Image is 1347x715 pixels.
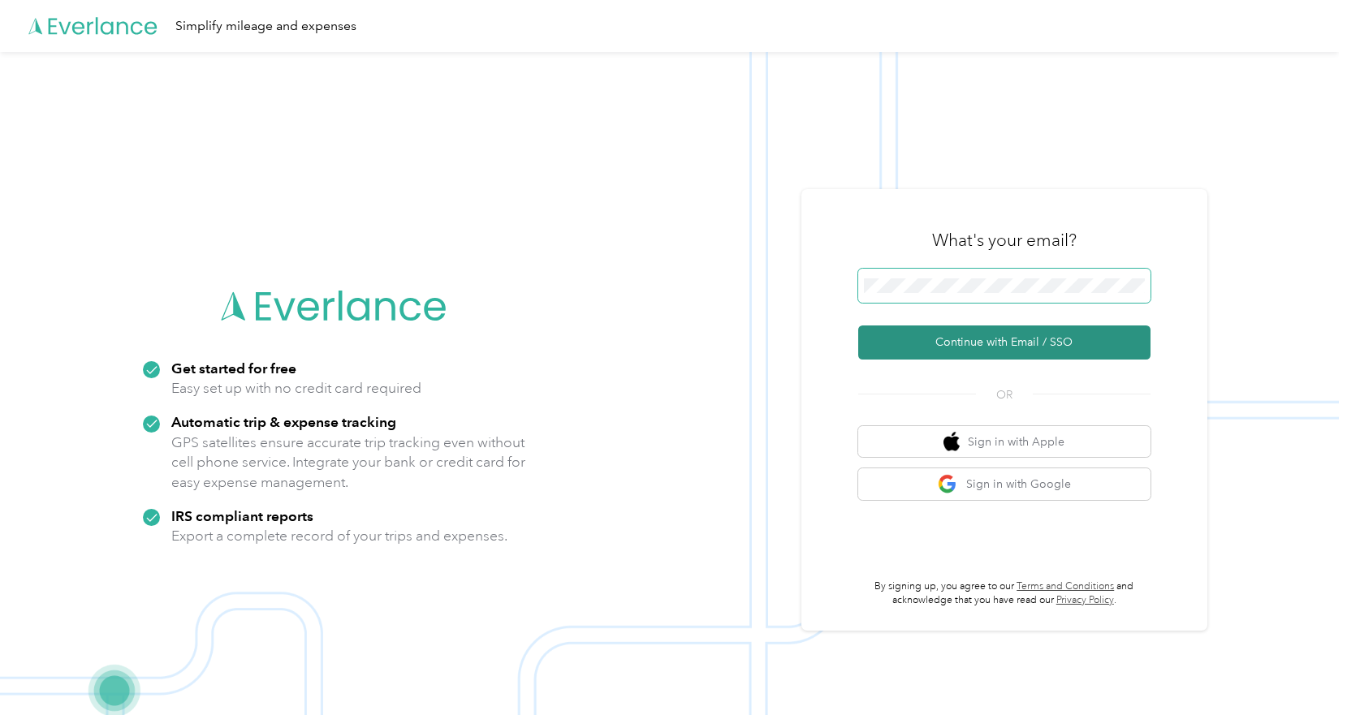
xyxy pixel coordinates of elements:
[171,433,526,493] p: GPS satellites ensure accurate trip tracking even without cell phone service. Integrate your bank...
[943,432,960,452] img: apple logo
[1056,594,1114,606] a: Privacy Policy
[171,378,421,398] p: Easy set up with no credit card required
[976,386,1033,403] span: OR
[171,413,396,430] strong: Automatic trip & expense tracking
[858,579,1151,608] p: By signing up, you agree to our and acknowledge that you have read our .
[858,468,1151,500] button: google logoSign in with Google
[171,360,296,377] strong: Get started for free
[1017,580,1114,592] a: Terms and Conditions
[171,507,313,524] strong: IRS compliant reports
[858,325,1151,360] button: Continue with Email / SSO
[171,526,507,546] p: Export a complete record of your trips and expenses.
[175,16,356,37] div: Simplify mileage and expenses
[858,426,1151,458] button: apple logoSign in with Apple
[938,474,958,494] img: google logo
[932,229,1077,252] h3: What's your email?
